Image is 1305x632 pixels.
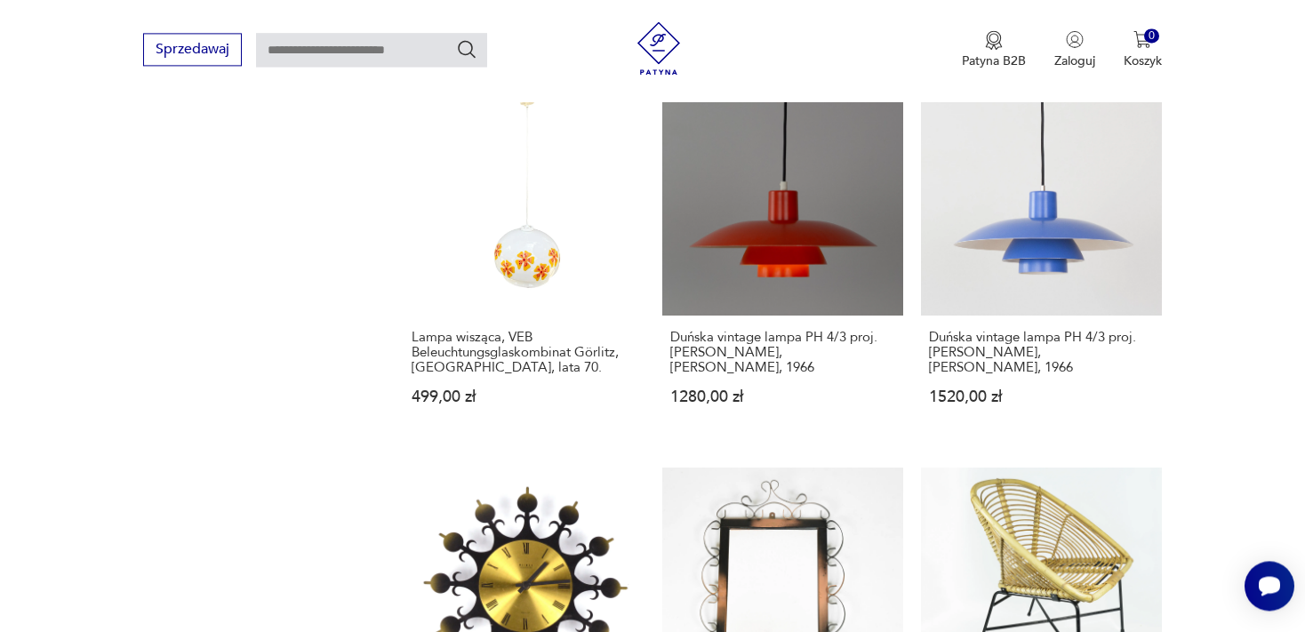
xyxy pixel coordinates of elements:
img: Ikona koszyka [1133,30,1151,48]
p: Koszyk [1124,52,1162,69]
h3: Duńska vintage lampa PH 4/3 proj. [PERSON_NAME], [PERSON_NAME], 1966 [929,330,1154,375]
button: Sprzedawaj [143,33,242,66]
img: Patyna - sklep z meblami i dekoracjami vintage [632,21,685,75]
a: Duńska vintage lampa PH 4/3 proj. Poul Henningsen, Louis Poulsen, 1966Duńska vintage lampa PH 4/3... [662,75,903,439]
a: Lampa wisząca, VEB Beleuchtungsglaskombinat Görlitz, Niemcy, lata 70.Lampa wisząca, VEB Beleuchtu... [404,75,644,439]
h3: Duńska vintage lampa PH 4/3 proj. [PERSON_NAME], [PERSON_NAME], 1966 [670,330,895,375]
button: 0Koszyk [1124,30,1162,69]
button: Zaloguj [1054,30,1095,69]
div: 0 [1144,28,1159,44]
p: 499,00 zł [412,389,636,404]
img: Ikona medalu [985,30,1003,50]
h3: Lampa wisząca, VEB Beleuchtungsglaskombinat Görlitz, [GEOGRAPHIC_DATA], lata 70. [412,330,636,375]
a: Ikona medaluPatyna B2B [962,30,1026,69]
img: Ikonka użytkownika [1066,30,1084,48]
a: Sprzedawaj [143,44,242,57]
p: Patyna B2B [962,52,1026,69]
a: Duńska vintage lampa PH 4/3 proj. Poul Henningsen, Louis Poulsen, 1966Duńska vintage lampa PH 4/3... [921,75,1162,439]
button: Szukaj [456,38,477,60]
button: Patyna B2B [962,30,1026,69]
p: 1520,00 zł [929,389,1154,404]
p: 1280,00 zł [670,389,895,404]
iframe: Smartsupp widget button [1245,561,1294,611]
p: Zaloguj [1054,52,1095,69]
